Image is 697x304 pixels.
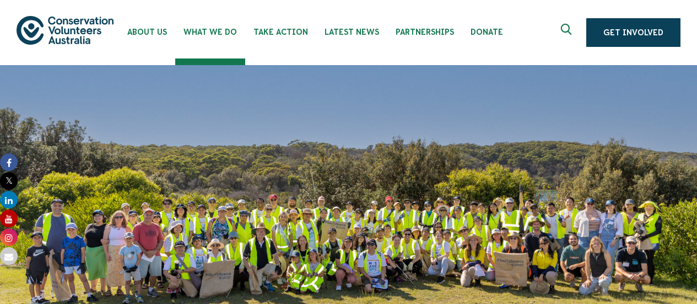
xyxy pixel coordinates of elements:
span: Latest News [325,28,379,36]
button: Expand search box Close search box [554,19,581,46]
span: What We Do [183,28,237,36]
span: Partnerships [396,28,454,36]
span: About Us [127,28,167,36]
span: Take Action [253,28,308,36]
a: Get Involved [586,18,680,47]
span: Donate [471,28,503,36]
img: logo.svg [17,16,114,44]
span: Expand search box [561,24,575,41]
